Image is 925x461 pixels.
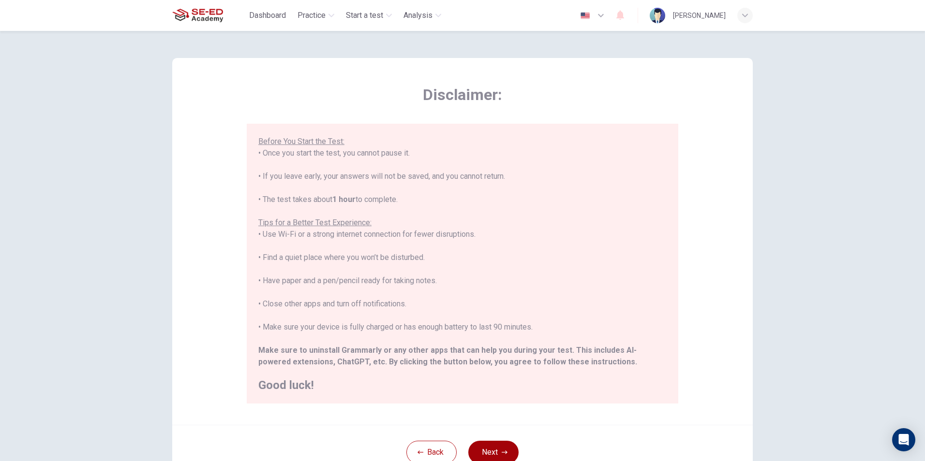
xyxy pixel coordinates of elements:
span: Start a test [346,10,383,21]
u: Tips for a Better Test Experience: [258,218,372,227]
button: Start a test [342,7,396,24]
div: Open Intercom Messenger [892,428,915,451]
span: Disclaimer: [247,85,678,104]
a: SE-ED Academy logo [172,6,245,25]
b: Make sure to uninstall Grammarly or any other apps that can help you during your test. This inclu... [258,346,637,366]
div: [PERSON_NAME] [673,10,726,21]
img: en [579,12,591,19]
span: Dashboard [249,10,286,21]
div: Please choose your language now using the flags at the top of the screen. You must change it befo... [258,43,667,391]
span: Practice [298,10,326,21]
button: Dashboard [245,7,290,24]
u: Before You Start the Test: [258,137,344,146]
button: Analysis [400,7,445,24]
b: By clicking the button below, you agree to follow these instructions. [389,357,637,366]
span: Analysis [403,10,433,21]
img: SE-ED Academy logo [172,6,223,25]
img: Profile picture [650,8,665,23]
h2: Good luck! [258,379,667,391]
b: 1 hour [332,195,356,204]
button: Practice [294,7,338,24]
